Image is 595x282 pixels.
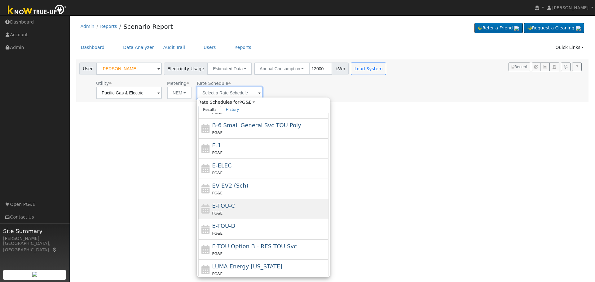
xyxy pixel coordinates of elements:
span: PG&E [212,131,223,135]
span: PG&E [212,252,223,256]
a: Request a Cleaning [524,23,584,33]
button: Estimated Data [207,63,252,75]
span: Alias: None [197,81,231,86]
img: retrieve [576,26,581,31]
img: retrieve [514,26,519,31]
a: Refer a Friend [474,23,523,33]
span: E-TOU Option B - Residential Time of Use Service (All Baseline Regions) [212,243,297,249]
span: PG&E [212,151,223,155]
div: [GEOGRAPHIC_DATA], [GEOGRAPHIC_DATA] [3,240,66,253]
a: Reports [230,42,256,53]
span: PG&E [212,111,223,115]
button: Settings [561,63,571,71]
span: PG&E [212,231,223,236]
button: Load System [351,63,386,75]
span: E-ELEC [212,162,232,169]
span: PG&E [212,211,223,215]
a: Audit Trail [159,42,190,53]
input: Select a User [96,63,162,75]
a: Quick Links [551,42,588,53]
span: PG&E [212,191,223,195]
div: Metering [167,80,192,87]
span: E-1 [212,142,221,149]
a: Data Analyzer [118,42,159,53]
a: Dashboard [76,42,109,53]
input: Select a Rate Schedule [197,87,262,99]
div: [PERSON_NAME] [3,235,66,242]
span: Electric Vehicle EV2 (Sch) [212,182,249,189]
button: Multi-Series Graph [540,63,550,71]
span: LUMA Energy [US_STATE] [212,263,283,270]
span: Electricity Usage [164,63,208,75]
span: User [79,63,96,75]
a: Scenario Report [123,23,173,30]
a: Help Link [572,63,582,71]
button: Edit User [532,63,540,71]
span: PG&E [212,272,223,276]
a: Reports [100,24,117,29]
span: Site Summary [3,227,66,235]
span: E-TOU-D [212,223,236,229]
input: Select a Utility [96,87,162,99]
span: PG&E [212,171,223,175]
a: Map [52,247,58,252]
a: History [221,106,244,113]
button: NEM [167,87,192,99]
span: [PERSON_NAME] [552,5,588,10]
span: kWh [332,63,349,75]
button: Login As [549,63,559,71]
img: retrieve [32,272,37,277]
a: Admin [81,24,95,29]
a: Results [198,106,221,113]
button: Annual Consumption [254,63,309,75]
a: PG&E [240,100,255,105]
span: E-TOU-C [212,202,235,209]
button: Recent [509,63,530,71]
span: Rate Schedules for [198,99,255,106]
img: Know True-Up [5,3,70,17]
div: Utility [96,80,162,87]
span: B-6 Small General Service TOU Poly Phase [212,122,301,128]
a: Users [199,42,221,53]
